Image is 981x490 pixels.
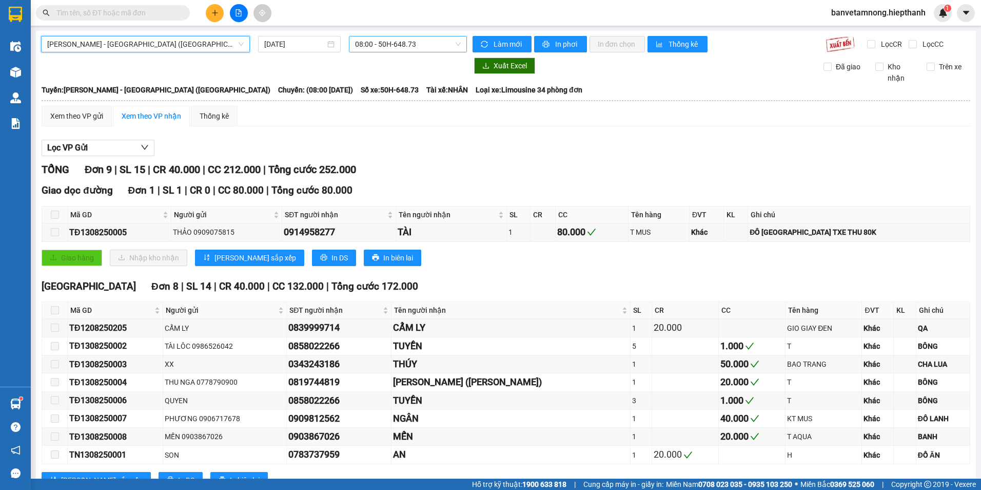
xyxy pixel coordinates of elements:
div: THẢO 0909075815 [173,227,280,238]
button: aim [253,4,271,22]
div: T [787,395,860,406]
span: Số xe: 50H-648.73 [361,84,419,96]
span: Người gửi [174,209,271,220]
th: CR [652,302,719,319]
span: In biên lai [383,252,413,263]
div: QA [918,323,968,334]
div: 40.000 [720,411,783,426]
div: 0914958277 [284,225,394,239]
span: printer [219,476,226,484]
td: TUYỀN [391,337,631,355]
div: T MUS [630,227,688,238]
div: BAO TRANG [787,359,860,370]
th: Tên hàng [629,206,690,223]
div: 0858022266 [288,393,389,408]
span: notification [11,445,21,455]
span: Loại xe: Limousine 34 phòng đơn [476,84,582,96]
td: THÚY [391,355,631,373]
span: Lọc CC [918,39,945,50]
div: 80.000 [557,225,626,239]
div: 1.000 [720,393,783,408]
span: Tổng cước 80.000 [271,184,352,196]
div: NGÂN [393,411,629,426]
button: printerIn biên lai [364,250,421,266]
span: check [750,414,759,423]
td: 0839999714 [287,319,391,337]
div: TUYỀN [393,339,629,353]
div: AN [393,447,629,462]
div: TĐ1308250006 [69,394,161,407]
div: Thống kê [200,110,229,122]
span: | [185,184,187,196]
div: TĐ1308250003 [69,358,161,371]
div: 20.000 [720,429,783,444]
span: | [181,280,184,292]
div: BÔNG [918,341,968,352]
div: 0819744819 [288,375,389,389]
th: CR [531,206,556,223]
div: ĐÔ [GEOGRAPHIC_DATA] TXE THU 80K [750,227,968,238]
span: ⚪️ [795,482,798,486]
span: check [750,378,759,387]
div: TĐ1308250007 [69,412,161,425]
span: Hỗ trợ kỹ thuật: [472,479,566,490]
button: Lọc VP Gửi [42,140,154,156]
th: Ghi chú [748,206,970,223]
span: | [266,184,269,196]
div: SON [165,449,285,461]
span: [PERSON_NAME] sắp xếp [214,252,296,263]
div: TÀI LÔC 0986526042 [165,341,285,352]
img: 9k= [826,36,855,52]
td: 0858022266 [287,337,391,355]
span: bar-chart [656,41,664,49]
th: SL [507,206,531,223]
th: Tên hàng [786,302,862,319]
td: TĐ1308250008 [68,428,163,446]
span: check [750,360,759,369]
span: check [745,396,754,405]
span: Chuyến: (08:00 [DATE]) [278,84,353,96]
div: 1 [632,431,650,442]
th: CC [719,302,786,319]
div: TĐ1308250002 [69,340,161,352]
td: 0909812562 [287,410,391,428]
span: Đã giao [832,61,865,72]
div: TĐ1308250004 [69,376,161,389]
button: printerIn phơi [534,36,587,52]
span: Lọc VP Gửi [47,141,88,154]
button: sort-ascending[PERSON_NAME] sắp xếp [42,472,151,488]
span: sync [481,41,489,49]
span: 08:00 - 50H-648.73 [355,36,461,52]
span: CC 212.000 [208,163,261,176]
span: CR 40.000 [219,280,265,292]
td: 0819744819 [287,373,391,391]
span: Đơn 1 [128,184,155,196]
span: Đơn 9 [85,163,112,176]
span: banvetamnong.hiepthanh [823,6,934,19]
td: HÂN LÊ (TRẦN TRUNG) [391,373,631,391]
th: ĐVT [862,302,893,319]
sup: 1 [19,397,23,400]
div: 5 [632,341,650,352]
div: T [787,376,860,388]
td: 0903867026 [287,428,391,446]
input: Tìm tên, số ĐT hoặc mã đơn [56,7,178,18]
div: MẾN [393,429,629,444]
div: 0839999714 [288,321,389,335]
td: CẨM LY [391,319,631,337]
span: | [326,280,329,292]
div: TĐ1208250205 [69,322,161,334]
div: TĐ1308250005 [69,226,169,239]
div: TUYỀN [393,393,629,408]
span: [GEOGRAPHIC_DATA] [42,280,136,292]
span: Hồ Chí Minh - Tân Châu (Giường) [47,36,244,52]
div: 3 [632,395,650,406]
button: In đơn chọn [590,36,645,52]
div: CHA LUA [918,359,968,370]
div: MẾN 0903867026 [165,431,285,442]
th: CC [556,206,628,223]
span: | [214,280,217,292]
div: 0783737959 [288,447,389,462]
button: uploadGiao hàng [42,250,102,266]
div: TĐ1308250008 [69,430,161,443]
